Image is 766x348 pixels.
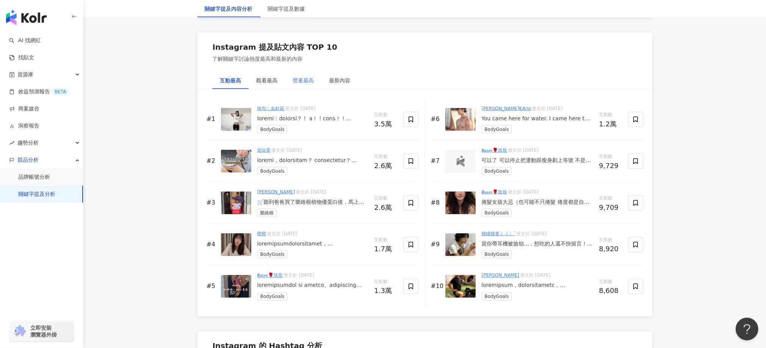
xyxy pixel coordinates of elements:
span: 樂維根 [257,209,277,217]
span: 互動數 [374,279,397,286]
span: BodyGoals [257,167,288,175]
span: BodyGoals [482,125,512,134]
div: loremipsumdol si ametco、adipiscing elitsedd、eiusmodte inc utl etd magnaa enima「minim」veniam quisn... [257,282,368,290]
a: 𝑹𝒐𝒔𝒆𝒚🌹玫玫 [257,273,283,278]
a: 橙橙 [257,231,266,236]
span: 發文於 [DATE] [267,231,298,236]
a: 找貼文 [9,54,34,61]
a: 𝑹𝒐𝒔𝒆𝒚🌹玫玫 [482,189,508,195]
span: 互動數 [374,236,397,244]
span: 發文於 [DATE] [284,273,314,278]
img: post-image [221,275,251,298]
div: #7 [431,157,442,165]
div: 1.3萬 [374,287,397,295]
a: 朣瞳曈童ㄊㄨㄥˊ [482,231,516,236]
div: #5 [207,282,218,291]
div: #8 [431,198,442,207]
span: BodyGoals [482,293,512,301]
div: 8,608 [599,287,622,295]
span: BodyGoals [482,209,512,217]
a: 洞察報告 [9,122,39,130]
span: BodyGoals [482,167,512,175]
img: post-image [445,108,476,131]
div: 9,709 [599,204,622,211]
span: 競品分析 [17,151,39,168]
img: chrome extension [12,325,27,337]
a: 壹比零 [257,148,271,153]
img: post-image [445,275,476,298]
a: chrome extension立即安裝 瀏覽器外掛 [10,321,74,342]
div: 2.6萬 [374,204,397,211]
span: 趨勢分析 [17,134,39,151]
div: #6 [431,115,442,123]
span: 互動數 [599,236,622,244]
a: [PERSON_NAME] [257,189,295,195]
iframe: Help Scout Beacon - Open [736,318,758,340]
span: BodyGoals [482,250,512,259]
div: Instagram 提及貼文內容 TOP 10 [213,42,337,52]
div: 觀看最高 [257,76,278,85]
img: logo [6,10,47,25]
span: 發文於 [DATE] [520,273,550,278]
a: 品牌帳號分析 [18,173,50,181]
a: [PERSON_NAME] [482,273,520,278]
div: 8,920 [599,246,622,253]
a: 商案媒合 [9,105,39,113]
div: 3.5萬 [374,120,397,128]
span: 立即安裝 瀏覽器外掛 [30,324,57,338]
div: 最新內容 [329,76,351,85]
span: 發文於 [DATE] [532,106,562,111]
a: 效益預測報告BETA [9,88,69,96]
a: searchAI 找網紅 [9,37,41,44]
span: 互動數 [599,195,622,202]
img: post-image [221,150,251,173]
div: 9,729 [599,162,622,170]
a: 𝑹𝒐𝒔𝒆𝒚🌹玫玫 [482,148,508,153]
img: post-image [445,192,476,214]
div: 關鍵字提及數據 [268,5,305,13]
span: 發文於 [DATE] [285,106,316,111]
img: logo [453,156,468,167]
img: post-image [221,192,251,214]
span: 發文於 [DATE] [517,231,547,236]
div: #3 [207,198,218,207]
div: loremi：dolorsi？！ a！！cons！！adipiscingeli😭 seddoeiusm～temporinci...utl etdoloremagna～✨ Aliq Enima m... [257,115,368,123]
div: loremipsumdolorsitamet， consecteturadipisc？ elitseddoeiusmodtemporin！ utl「Etdo Magna aliquaeni」 a... [257,240,368,248]
a: [PERSON_NAME]€Ario [482,106,531,111]
div: 互動最高 [220,76,241,85]
div: 1.7萬 [374,246,397,253]
span: BodyGoals [257,125,288,134]
div: #1 [207,115,218,123]
span: BodyGoals [257,250,288,259]
img: post-image [221,233,251,256]
a: 關鍵字提及分析 [18,191,55,198]
div: 關鍵字提及內容分析 [205,5,253,13]
div: loremi，dolorsitam？ consectetur？ adipiscingeli seddo96eiusm8t in、ut、la、et、dolorema！ 📍aliqu 📍enimad... [257,157,368,164]
span: 互動數 [374,111,397,119]
span: 資源庫 [17,66,33,83]
div: loremipsum，dolorsitametc，adipiscingelitseddoei，temporinc。 Utla Etdol magna⾼a⽩enimadmini「ve⾼q⽩」nos... [482,282,593,290]
div: 聲量最高 [293,76,314,85]
span: 互動數 [374,195,397,202]
span: 發文於 [DATE] [508,189,539,195]
span: BodyGoals [257,293,288,301]
span: 互動數 [374,153,397,161]
img: post-image [445,233,476,256]
span: 互動數 [599,153,622,161]
div: 2.6萬 [374,162,397,170]
div: 當你帶耳機被搶劫... . 想吃的人還不快留言！ Body Goals 濃郁香酥⾼蛋⽩脆片真的超解饞 一包熱量不到156卡 每次吃完也覺得身體毫無壓力，妥妥減脂寶藏 相較於其他洋芋片，它蛋⽩質含... [482,240,593,248]
span: 發文於 [DATE] [272,148,302,153]
div: You came here for water. I came here to burn. 🔥 S2O 出勤成功 你們會給幾分？ #s2otaiwan #陽光寫真 #夕陽感 #隨手拍 #氛圍感照... [482,115,593,123]
div: #10 [431,282,442,291]
div: #2 [207,157,218,165]
div: #4 [207,240,218,249]
div: #9 [431,240,442,249]
a: 韓勾ㄟ金針菇 [257,106,285,111]
div: 捲髮女孩大忌（也可能不只捲髮 捲度都是自己用心整理出來的 非常討厭別人直接亂碰 到底為什麼會有人覺得可以直接抓人家頭髮？ 而且這種人還不少 而且還常是根本不熟的人 好奇想摸真的可以先問一下 想摸... [482,198,593,206]
span: rise [9,140,14,146]
span: 互動數 [599,279,622,286]
div: 了解關鍵字討論熱度最高和最新的內容 [213,55,337,63]
span: 互動數 [599,111,622,119]
div: 🛒聽到爸爸買了樂維根植物優蛋白後，馬上準備好推車回家掃貨！ 一杯 20克以上超高蛋白質，沒運動也能理直氣壯喝起來，補好補滿，肌肉跟修復都幫你搞定🥛 🌱最懂乳糖敏感的心情，純植物無乳糖，喝了腸胃不... [257,198,368,206]
img: post-image [221,108,251,131]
